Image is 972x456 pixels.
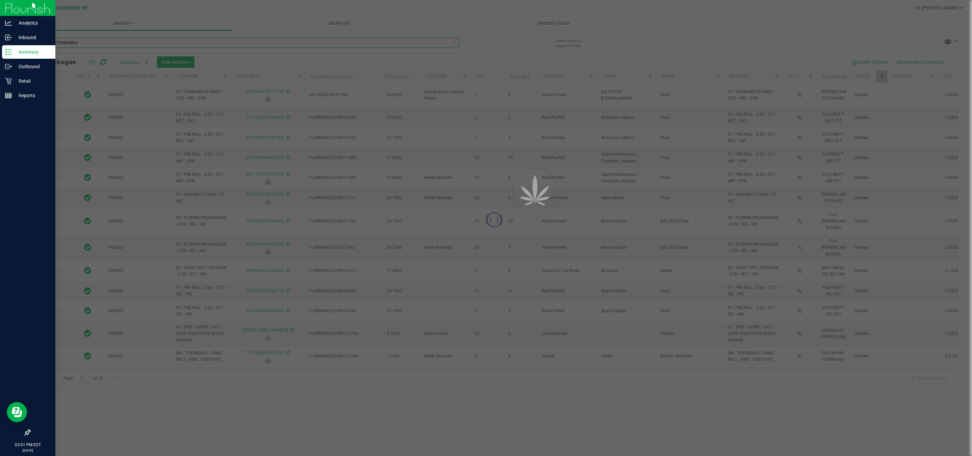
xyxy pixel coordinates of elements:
[5,49,12,55] inline-svg: Inventory
[3,442,52,448] p: 03:01 PM EDT
[5,63,12,70] inline-svg: Outbound
[5,92,12,99] inline-svg: Reports
[5,34,12,41] inline-svg: Inbound
[7,402,27,422] iframe: Resource center
[12,77,52,85] p: Retail
[12,62,52,71] p: Outbound
[12,33,52,42] p: Inbound
[12,48,52,56] p: Inventory
[12,19,52,27] p: Analytics
[12,91,52,100] p: Reports
[5,20,12,26] inline-svg: Analytics
[3,448,52,453] p: [DATE]
[5,78,12,84] inline-svg: Retail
